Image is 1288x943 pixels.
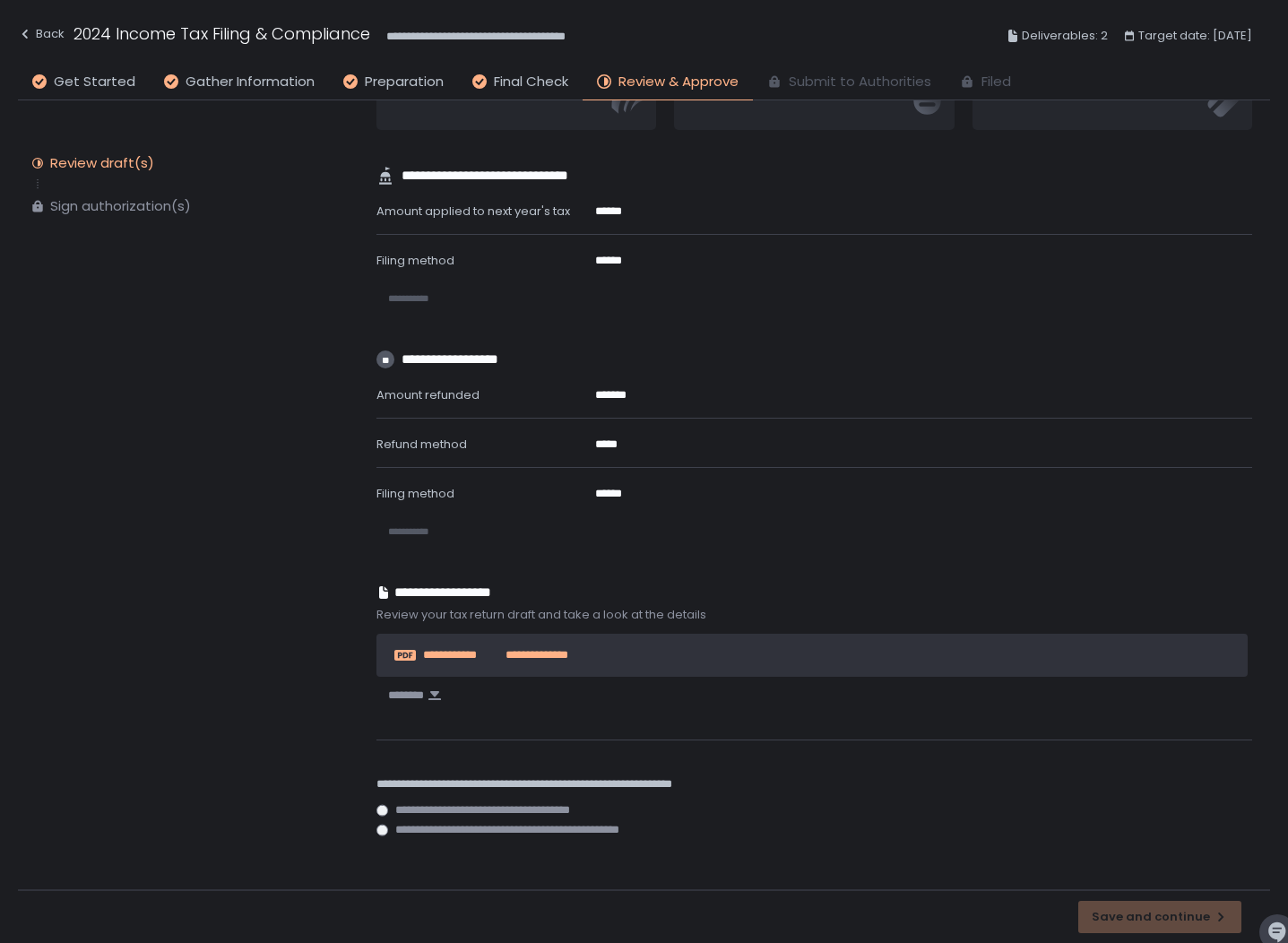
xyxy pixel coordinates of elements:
div: Back [18,23,65,45]
span: Submit to Authorities [789,72,931,92]
span: Final Check [494,72,568,92]
div: Review draft(s) [50,154,154,172]
div: Sign authorization(s) [50,197,191,215]
span: Filing method [376,252,454,269]
span: Review & Approve [618,72,739,92]
span: Amount refunded [376,386,480,403]
span: Gather Information [186,72,315,92]
span: Get Started [54,72,135,92]
button: Back [18,22,65,51]
span: Filed [981,72,1011,92]
span: Amount applied to next year's tax [376,203,570,220]
span: Deliverables: 2 [1022,25,1108,47]
span: Preparation [365,72,444,92]
span: Review your tax return draft and take a look at the details [376,607,1252,623]
span: Target date: [DATE] [1138,25,1252,47]
span: Refund method [376,436,467,453]
span: Filing method [376,485,454,502]
h1: 2024 Income Tax Filing & Compliance [73,22,370,46]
